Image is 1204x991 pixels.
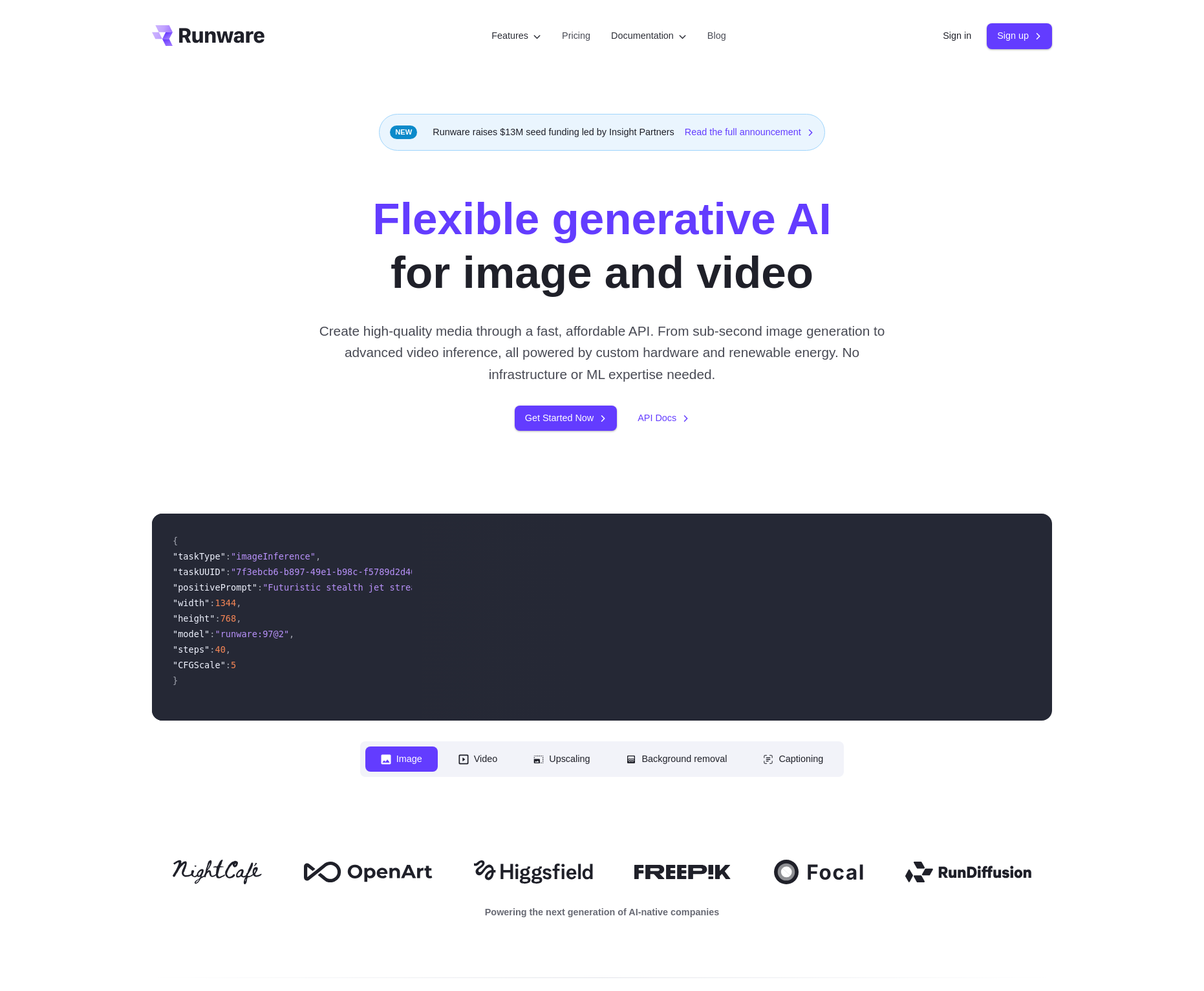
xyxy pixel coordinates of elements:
[210,629,215,639] span: :
[236,598,241,608] span: ,
[231,660,236,670] span: 5
[257,582,263,593] span: :
[210,644,215,655] span: :
[173,644,210,655] span: "steps"
[379,114,825,151] div: Runware raises $13M seed funding led by Insight Partners
[263,582,744,593] span: "Futuristic stealth jet streaking through a neon-lit cityscape with glowing purple exhaust"
[707,28,726,43] a: Blog
[611,28,687,43] label: Documentation
[226,660,231,670] span: :
[173,536,178,546] span: {
[562,28,590,43] a: Pricing
[231,567,432,577] span: "7f3ebcb6-b897-49e1-b98c-f5789d2d40d7"
[518,746,605,772] button: Upscaling
[236,613,241,624] span: ,
[173,660,226,670] span: "CFGScale"
[638,411,689,426] a: API Docs
[173,582,257,593] span: "positivePrompt"
[289,629,294,639] span: ,
[372,193,831,244] strong: Flexible generative AI
[152,25,264,46] a: Go to /
[943,28,971,43] a: Sign in
[443,746,513,772] button: Video
[215,629,289,639] span: "runware:97@2"
[173,567,226,577] span: "taskUUID"
[226,551,231,561] span: :
[685,125,814,140] a: Read the full announcement
[215,613,220,624] span: :
[173,551,226,561] span: "taskType"
[987,23,1052,49] a: Sign up
[491,28,541,43] label: Features
[226,644,231,655] span: ,
[173,675,178,686] span: }
[220,613,237,624] span: 768
[215,644,225,655] span: 40
[173,598,210,608] span: "width"
[747,746,839,772] button: Captioning
[173,613,215,624] span: "height"
[215,598,236,608] span: 1344
[173,629,210,639] span: "model"
[314,320,890,385] p: Create high-quality media through a fast, affordable API. From sub-second image generation to adv...
[231,551,316,561] span: "imageInference"
[365,746,438,772] button: Image
[152,905,1052,920] p: Powering the next generation of AI-native companies
[372,192,831,299] h1: for image and video
[610,746,742,772] button: Background removal
[515,406,617,431] a: Get Started Now
[210,598,215,608] span: :
[226,567,231,577] span: :
[316,551,321,561] span: ,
